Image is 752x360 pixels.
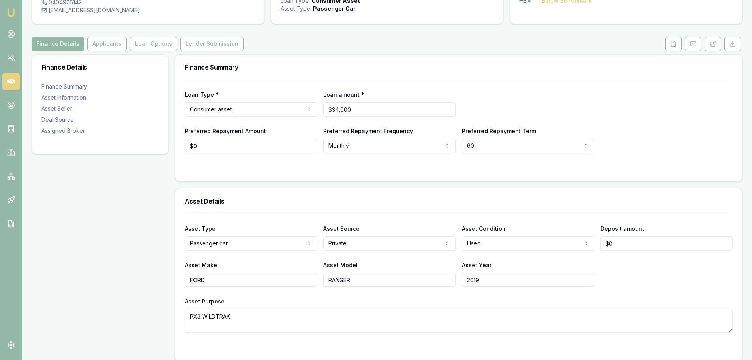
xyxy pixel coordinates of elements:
[87,37,127,51] button: Applicants
[185,298,225,305] label: Asset Purpose
[32,37,86,51] a: Finance Details
[323,102,456,117] input: $
[600,236,733,251] input: $
[323,262,358,268] label: Asset Model
[185,309,733,333] textarea: PX3 WILDTRAK
[323,91,364,98] label: Loan amount *
[41,116,159,124] div: Deal Source
[185,198,733,204] h3: Asset Details
[462,225,506,232] label: Asset Condition
[185,225,216,232] label: Asset Type
[179,37,245,51] a: Lender Submission
[32,37,84,51] button: Finance Details
[323,128,413,134] label: Preferred Repayment Frequency
[185,128,266,134] label: Preferred Repayment Amount
[41,64,159,70] h3: Finance Details
[600,225,644,232] label: Deposit amount
[86,37,128,51] a: Applicants
[41,83,159,90] div: Finance Summary
[185,64,733,70] h3: Finance Summary
[313,5,356,13] div: Passenger Car
[185,139,317,153] input: $
[323,225,360,232] label: Asset Source
[41,127,159,135] div: Assigned Broker
[180,37,244,51] button: Lender Submission
[281,5,311,13] div: Asset Type :
[462,262,491,268] label: Asset Year
[41,94,159,102] div: Asset Information
[462,128,536,134] label: Preferred Repayment Term
[41,6,255,14] div: [EMAIL_ADDRESS][DOMAIN_NAME]
[130,37,177,51] button: Loan Options
[128,37,179,51] a: Loan Options
[6,8,16,17] img: emu-icon-u.png
[185,91,219,98] label: Loan Type *
[185,262,217,268] label: Asset Make
[41,105,159,113] div: Asset Seller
